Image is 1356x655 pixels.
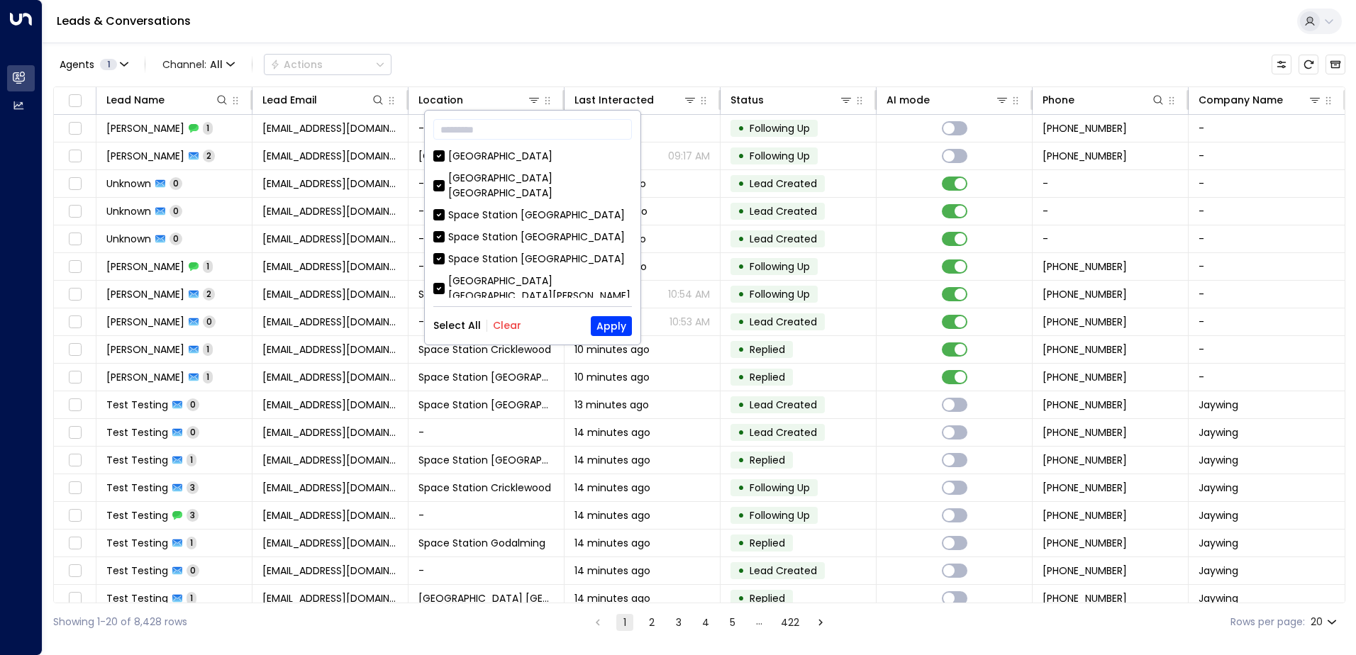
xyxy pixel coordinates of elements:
div: • [738,227,745,251]
td: - [1189,281,1345,308]
div: Company Name [1199,91,1283,108]
span: 3 [187,481,199,493]
span: Toggle select row [66,147,84,165]
td: - [409,198,565,225]
div: AI mode [887,91,930,108]
span: Lead Created [750,204,817,218]
td: - [1189,142,1345,169]
span: Lead Created [750,315,817,329]
span: +441234567890 [1043,481,1127,495]
div: • [738,172,745,196]
button: Archived Leads [1326,55,1345,74]
span: Aime Munianga [106,287,184,301]
td: - [1189,115,1345,142]
span: Space Station Banbury [418,398,554,412]
span: Following Up [750,508,810,522]
td: - [409,502,565,529]
button: Go to next page [812,614,829,631]
span: test@test.com [262,453,398,467]
button: Go to page 5 [724,614,741,631]
td: - [409,308,565,335]
button: Apply [591,316,632,336]
button: page 1 [616,614,633,631]
td: - [1189,225,1345,252]
span: Lead Created [750,425,817,440]
button: Channel:All [157,55,240,74]
div: Status [730,91,853,108]
span: Toggle select row [66,507,84,525]
span: +441234567890 [1043,398,1127,412]
span: 10 minutes ago [574,342,650,357]
button: Actions [264,54,391,75]
button: Go to page 422 [778,614,802,631]
span: Following Up [750,149,810,163]
span: 0 [187,426,199,438]
div: Phone [1043,91,1165,108]
span: sophie_webb125@hotmail.com [262,259,398,274]
span: Jaywing [1199,564,1238,578]
div: Space Station [GEOGRAPHIC_DATA] [448,252,625,267]
div: Space Station [GEOGRAPHIC_DATA] [448,208,625,223]
div: Phone [1043,91,1074,108]
span: Jaywing [1199,508,1238,522]
td: - [1189,170,1345,197]
span: Toggle select row [66,534,84,552]
p: 09:17 AM [668,149,710,163]
span: Test Testing [106,453,168,467]
span: 1 [187,537,196,549]
div: • [738,448,745,472]
div: [GEOGRAPHIC_DATA] [448,149,552,164]
div: Showing 1-20 of 8,428 rows [53,615,187,629]
td: - [1189,253,1345,280]
span: Test Testing [106,425,168,440]
span: 14 minutes ago [574,591,650,605]
span: 14 minutes ago [574,481,650,495]
div: Space Station [GEOGRAPHIC_DATA] [433,230,632,245]
span: test@test.com [262,564,398,578]
span: Replied [750,453,785,467]
div: Lead Name [106,91,165,108]
span: Test Testing [106,398,168,412]
span: +441615855220 [1043,149,1127,163]
span: Test Testing [106,564,168,578]
div: • [738,365,745,389]
span: 10 minutes ago [574,370,650,384]
span: Toggle select row [66,120,84,138]
div: • [738,282,745,306]
span: test@test.com [262,536,398,550]
span: Space Station Doncaster [418,370,554,384]
span: Aime Munianga [106,259,184,274]
button: Clear [493,320,521,331]
span: Test Testing [106,536,168,550]
span: 14 minutes ago [574,425,650,440]
div: Button group with a nested menu [264,54,391,75]
span: 14 minutes ago [574,508,650,522]
span: test@test.com [262,508,398,522]
div: • [738,310,745,334]
span: +447793600902 [1043,370,1127,384]
span: Unknown [106,232,151,246]
span: Paul West [106,121,184,135]
span: Toggle select row [66,562,84,580]
span: +441234567890 [1043,508,1127,522]
td: - [409,253,565,280]
span: 1 [203,260,213,272]
span: Space Station Kilburn [418,591,554,605]
td: - [409,419,565,446]
span: Replied [750,536,785,550]
span: Following Up [750,121,810,135]
div: Location [418,91,463,108]
div: AI mode [887,91,1009,108]
div: 20 [1311,612,1340,632]
span: 1 [203,371,213,383]
span: 0 [169,177,182,189]
div: [GEOGRAPHIC_DATA] [GEOGRAPHIC_DATA] [448,171,632,201]
div: • [738,144,745,168]
span: 1 [100,59,117,70]
span: +447702879102 [1043,342,1127,357]
div: • [738,337,745,362]
span: Jaywing [1199,481,1238,495]
span: 3 [187,509,199,521]
span: Toggle select row [66,341,84,359]
div: Actions [270,58,323,71]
